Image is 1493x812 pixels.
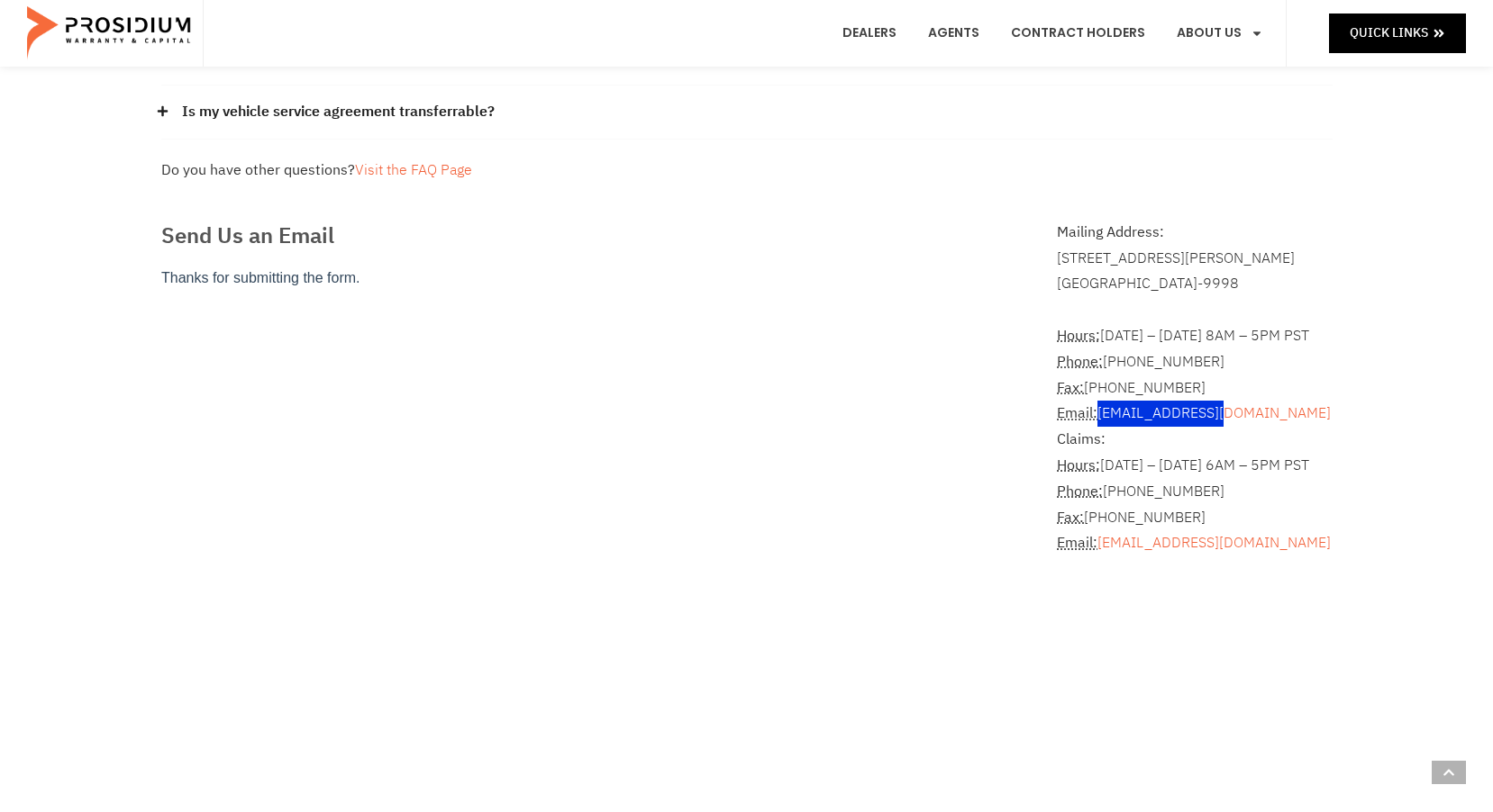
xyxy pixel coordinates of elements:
a: [EMAIL_ADDRESS][DOMAIN_NAME] [1097,532,1331,554]
div: Do you have other questions? [161,158,1333,184]
strong: Fax: [1057,507,1084,528]
abbr: Phone Number [1057,351,1103,373]
h2: Send Us an Email [161,220,1022,252]
div: Is my vehicle service agreement transferrable? [161,86,1333,140]
abbr: Fax [1057,507,1084,528]
div: [GEOGRAPHIC_DATA]-9998 [1057,271,1332,297]
abbr: Phone Number [1057,481,1103,502]
abbr: Email Address [1057,402,1097,424]
strong: Hours: [1057,455,1100,476]
abbr: Fax [1057,377,1084,399]
strong: Email: [1057,532,1097,554]
a: Visit the FAQ Page [355,159,472,181]
strong: Phone: [1057,351,1103,373]
strong: Phone: [1057,481,1103,502]
b: Claims: [1057,429,1106,450]
address: [DATE] – [DATE] 8AM – 5PM PST [PHONE_NUMBER] [PHONE_NUMBER] [1057,297,1332,556]
span: Quick Links [1350,22,1428,44]
strong: Hours: [1057,325,1100,347]
a: Quick Links [1329,14,1466,52]
abbr: Hours [1057,325,1100,347]
p: [DATE] – [DATE] 6AM – 5PM PST [PHONE_NUMBER] [PHONE_NUMBER] [1057,427,1332,556]
b: Mailing Address: [1057,221,1164,243]
abbr: Hours [1057,455,1100,476]
abbr: Email Address [1057,532,1097,554]
a: [EMAIL_ADDRESS][DOMAIN_NAME] [1097,402,1331,424]
strong: Fax: [1057,377,1084,399]
a: Is my vehicle service agreement transferrable? [182,99,495,125]
strong: Email: [1057,402,1097,424]
div: [STREET_ADDRESS][PERSON_NAME] [1057,246,1332,272]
